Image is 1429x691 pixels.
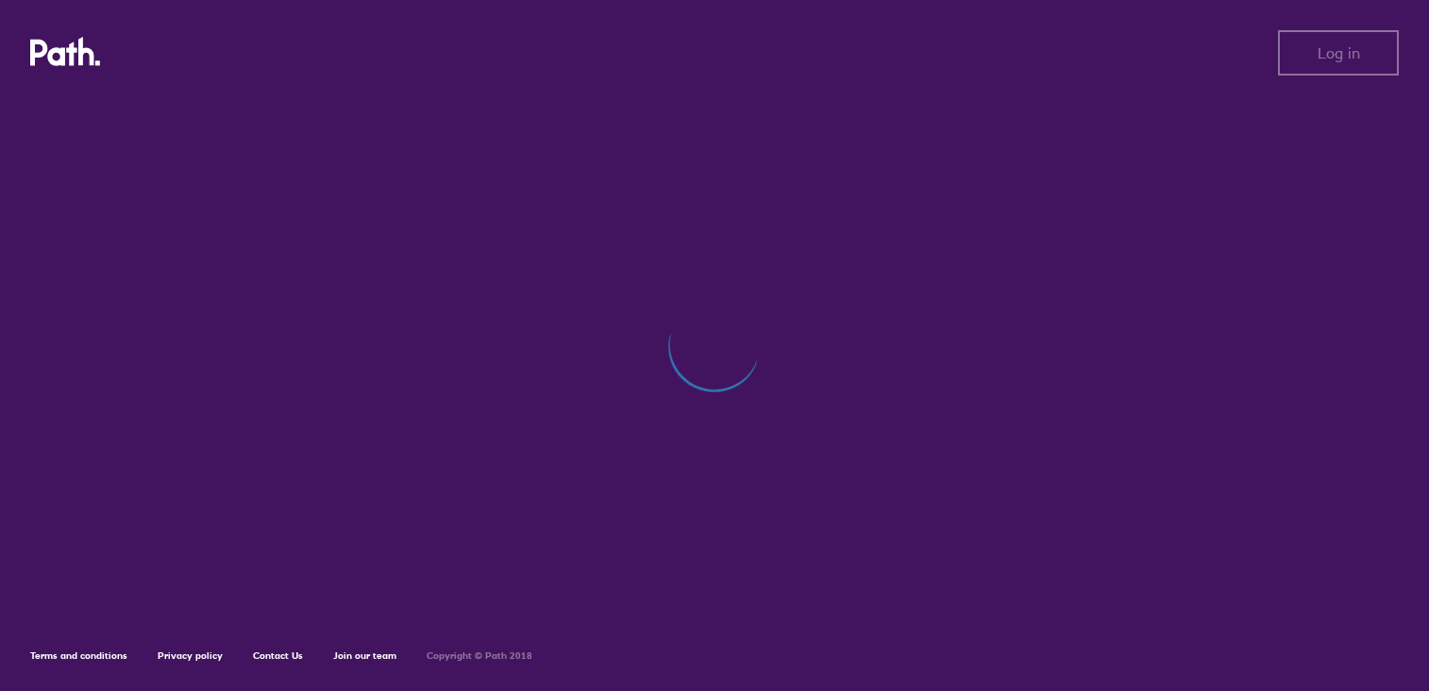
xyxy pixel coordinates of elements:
span: Log in [1318,44,1360,61]
h6: Copyright © Path 2018 [427,650,532,662]
a: Contact Us [253,649,303,662]
a: Join our team [333,649,396,662]
a: Privacy policy [158,649,223,662]
a: Terms and conditions [30,649,127,662]
button: Log in [1278,30,1399,76]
